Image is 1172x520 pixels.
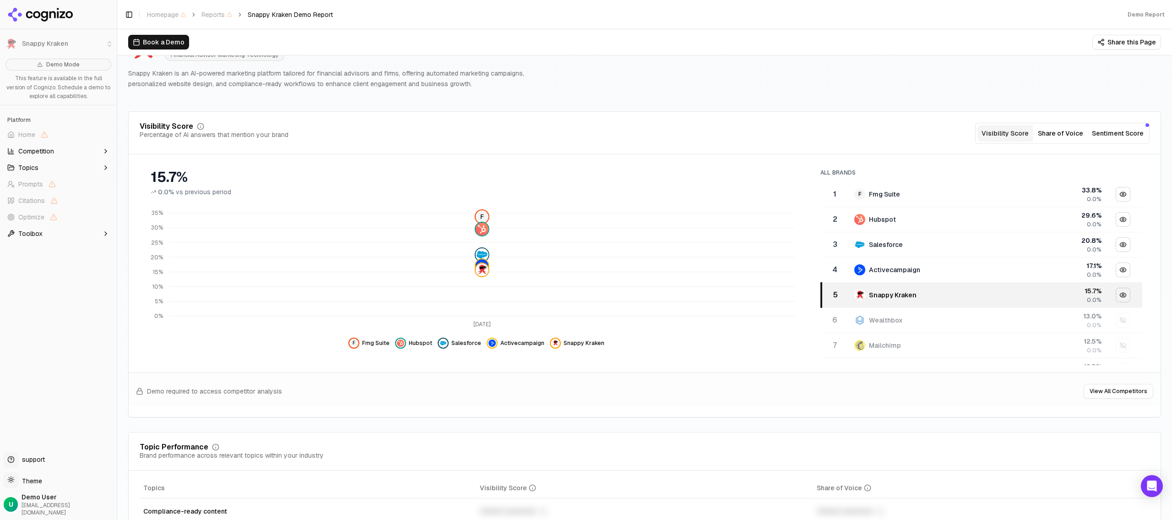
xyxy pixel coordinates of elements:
[151,169,802,186] div: 15.7%
[1087,221,1101,228] span: 0.0%
[46,61,80,68] span: Demo Mode
[869,215,896,224] div: Hubspot
[395,338,432,349] button: Hide hubspot data
[1116,313,1130,328] button: Show wealthbox data
[480,483,536,493] div: Visibility Score
[813,478,1150,498] th: shareOfVoice
[552,339,559,347] img: snappy kraken
[439,339,447,347] img: salesforce
[854,239,865,250] img: salesforce
[143,507,472,516] div: Compliance-ready content
[869,190,900,199] div: Fmg Suite
[128,68,538,89] p: Snappy Kraken is an AI-powered marketing platform tailored for financial advisors and firms, offe...
[18,213,44,222] span: Optimize
[18,130,35,139] span: Home
[476,263,488,276] img: snappy kraken
[476,259,488,272] img: activecampaign
[128,35,189,49] button: Book a Demo
[869,341,901,350] div: Mailchimp
[476,210,488,223] span: F
[869,240,903,249] div: Salesforce
[825,214,845,225] div: 2
[820,169,1142,176] div: All Brands
[480,506,809,517] div: Unlock premium
[1116,288,1130,302] button: Hide snappy kraken data
[22,493,113,502] span: Demo User
[18,180,43,189] span: Prompts
[821,232,1142,257] tr: 3salesforceSalesforce20.8%0.0%Hide salesforce data
[1116,263,1130,277] button: Hide activecampaign data
[18,163,38,172] span: Topics
[550,338,604,349] button: Hide snappy kraken data
[977,125,1033,142] button: Visibility Score
[854,189,865,200] span: F
[350,339,358,347] span: F
[821,307,1142,333] tr: 6wealthboxWealthbox13.0%0.0%Show wealthbox data
[488,339,496,347] img: activecampaign
[348,338,390,349] button: Hide fmg suite data
[1087,322,1101,329] span: 0.0%
[1128,11,1165,18] div: Demo Report
[18,229,43,238] span: Toolbox
[1116,237,1130,252] button: Hide salesforce data
[476,222,488,235] img: hubspot
[153,268,163,275] tspan: 15%
[438,338,481,349] button: Hide salesforce data
[140,130,288,139] div: Percentage of AI answers that mention your brand
[854,315,865,326] img: wealthbox
[821,282,1142,307] tr: 5snappy krakenSnappy Kraken15.7%0.0%Hide snappy kraken data
[821,333,1142,358] tr: 7mailchimpMailchimp12.5%0.0%Show mailchimp data
[5,74,111,101] p: This feature is available in the full version of Cognizo. Schedule a demo to explore all capabili...
[409,339,432,347] span: Hubspot
[140,123,193,130] div: Visibility Score
[476,248,488,261] img: salesforce
[1087,196,1101,203] span: 0.0%
[18,147,54,156] span: Competition
[9,500,13,509] span: U
[201,10,232,19] span: Reports
[1087,347,1101,354] span: 0.0%
[854,264,865,275] img: activecampaign
[451,339,481,347] span: Salesforce
[147,10,333,19] nav: breadcrumb
[1087,296,1101,304] span: 0.0%
[143,483,165,493] span: Topics
[869,290,917,300] div: Snappy Kraken
[176,187,231,197] span: vs previous period
[825,264,845,275] div: 4
[869,316,903,325] div: Wealthbox
[1088,125,1147,142] button: Sentiment Score
[854,340,865,351] img: mailchimp
[18,477,42,485] span: Theme
[817,506,1146,517] div: Unlock premium
[154,312,163,320] tspan: 0%
[1017,312,1101,321] div: 13.0 %
[151,239,163,246] tspan: 25%
[140,443,208,451] div: Topic Performance
[825,239,845,250] div: 3
[140,451,324,460] div: Brand performance across relevant topics within your industry
[821,257,1142,282] tr: 4activecampaignActivecampaign17.1%0.0%Hide activecampaign data
[4,160,113,175] button: Topics
[1116,212,1130,227] button: Hide hubspot data
[140,478,476,498] th: Topics
[4,113,113,127] div: Platform
[4,144,113,159] button: Competition
[147,10,186,19] span: Homepage
[151,253,163,261] tspan: 20%
[22,502,113,516] span: [EMAIL_ADDRESS][DOMAIN_NAME]
[826,290,845,301] div: 5
[1033,125,1088,142] button: Share of Voice
[564,339,604,347] span: Snappy Kraken
[869,265,920,274] div: Activecampaign
[487,338,544,349] button: Hide activecampaign data
[1116,187,1130,202] button: Hide fmg suite data
[476,478,813,498] th: visibilityScore
[1087,271,1101,279] span: 0.0%
[147,387,282,396] span: Demo required to access competitor analysis
[821,358,1142,383] tr: 12.5%Show advisor websites data
[4,226,113,241] button: Toolbox
[821,182,1142,207] tr: 1FFmg Suite33.8%0.0%Hide fmg suite data
[1017,286,1101,296] div: 15.7 %
[817,483,871,493] div: Share of Voice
